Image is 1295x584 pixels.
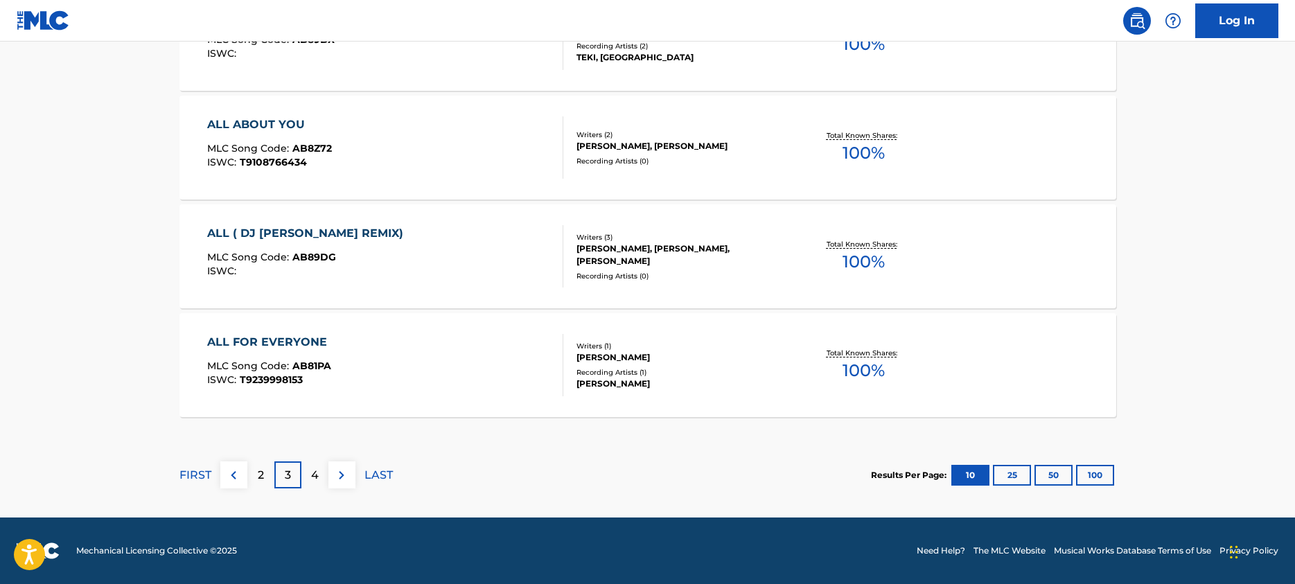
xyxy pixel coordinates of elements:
div: Recording Artists ( 0 ) [576,156,786,166]
span: ISWC : [207,47,240,60]
div: ALL FOR EVERYONE [207,334,334,351]
a: The MLC Website [974,545,1046,557]
img: left [225,467,242,484]
img: search [1129,12,1145,29]
a: Log In [1195,3,1278,38]
div: [PERSON_NAME] [576,351,786,364]
p: 2 [258,467,264,484]
span: 100 % [843,249,885,274]
div: Help [1159,7,1187,35]
p: FIRST [179,467,211,484]
p: Total Known Shares: [827,348,901,358]
p: Total Known Shares: [827,130,901,141]
span: AB8Z72 [292,142,332,154]
span: MLC Song Code : [207,142,292,154]
span: 100 % [843,32,885,57]
a: ALL ABOUT YOUMLC Song Code:AB8Z72ISWC:T9108766434Writers (2)[PERSON_NAME], [PERSON_NAME]Recording... [179,96,1116,200]
a: Privacy Policy [1219,545,1278,557]
p: 4 [311,467,319,484]
span: ISWC : [207,265,240,277]
img: logo [17,542,60,559]
span: T9108766434 [240,156,307,168]
div: ALL ( DJ [PERSON_NAME] REMIX) [207,225,410,242]
span: MLC Song Code : [207,360,292,372]
p: 3 [285,467,291,484]
a: Musical Works Database Terms of Use [1054,545,1211,557]
span: 100 % [843,358,885,383]
div: [PERSON_NAME], [PERSON_NAME], [PERSON_NAME] [576,242,786,267]
span: MLC Song Code : [207,251,292,263]
span: ISWC : [207,373,240,386]
a: Public Search [1123,7,1151,35]
span: AB81PA [292,360,331,372]
span: T9239998153 [240,373,303,386]
button: 10 [951,465,989,486]
div: Writers ( 2 ) [576,130,786,140]
div: [PERSON_NAME], [PERSON_NAME] [576,140,786,152]
a: ALL ( DJ [PERSON_NAME] REMIX)MLC Song Code:AB89DGISWC:Writers (3)[PERSON_NAME], [PERSON_NAME], [P... [179,204,1116,308]
div: Writers ( 1 ) [576,341,786,351]
div: Recording Artists ( 2 ) [576,41,786,51]
div: Recording Artists ( 0 ) [576,271,786,281]
div: Writers ( 3 ) [576,232,786,242]
img: help [1165,12,1181,29]
button: 25 [993,465,1031,486]
p: Total Known Shares: [827,239,901,249]
div: Drag [1230,531,1238,573]
button: 50 [1034,465,1073,486]
span: Mechanical Licensing Collective © 2025 [76,545,237,557]
div: Recording Artists ( 1 ) [576,367,786,378]
a: ALL FOR EVERYONEMLC Song Code:AB81PAISWC:T9239998153Writers (1)[PERSON_NAME]Recording Artists (1)... [179,313,1116,417]
button: 100 [1076,465,1114,486]
iframe: Chat Widget [1226,517,1295,584]
div: [PERSON_NAME] [576,378,786,390]
p: Results Per Page: [871,469,950,481]
span: 100 % [843,141,885,166]
div: TEKI, [GEOGRAPHIC_DATA] [576,51,786,64]
a: Need Help? [917,545,965,557]
img: right [333,467,350,484]
p: LAST [364,467,393,484]
img: MLC Logo [17,10,70,30]
span: AB89DG [292,251,336,263]
span: ISWC : [207,156,240,168]
div: ALL ABOUT YOU [207,116,332,133]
